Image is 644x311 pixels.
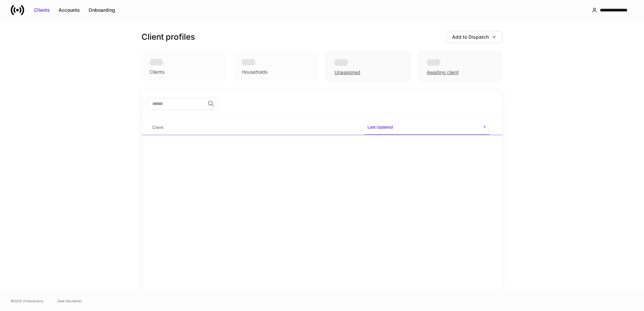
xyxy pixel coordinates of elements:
div: Accounts [59,7,80,13]
div: Households [242,69,267,75]
div: Unassigned [326,51,410,81]
div: Add to Dispatch [452,34,489,40]
a: Data Disclaimer [57,298,82,304]
h6: Last Updated [367,124,393,130]
div: Awaiting client [427,69,459,76]
div: Unassigned [334,69,360,76]
span: Last Updated [365,120,489,135]
button: Add to Dispatch [446,31,503,43]
div: Onboarding [89,7,115,13]
button: Accounts [54,5,84,15]
h6: Client [152,124,163,131]
span: © 2025 OneAdvisory [11,298,44,304]
span: Client [150,121,359,135]
button: Clients [30,5,54,15]
h3: Client profiles [141,32,195,42]
button: Onboarding [84,5,120,15]
div: Awaiting client [418,51,503,81]
div: Clients [150,69,164,75]
div: Clients [34,7,50,13]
